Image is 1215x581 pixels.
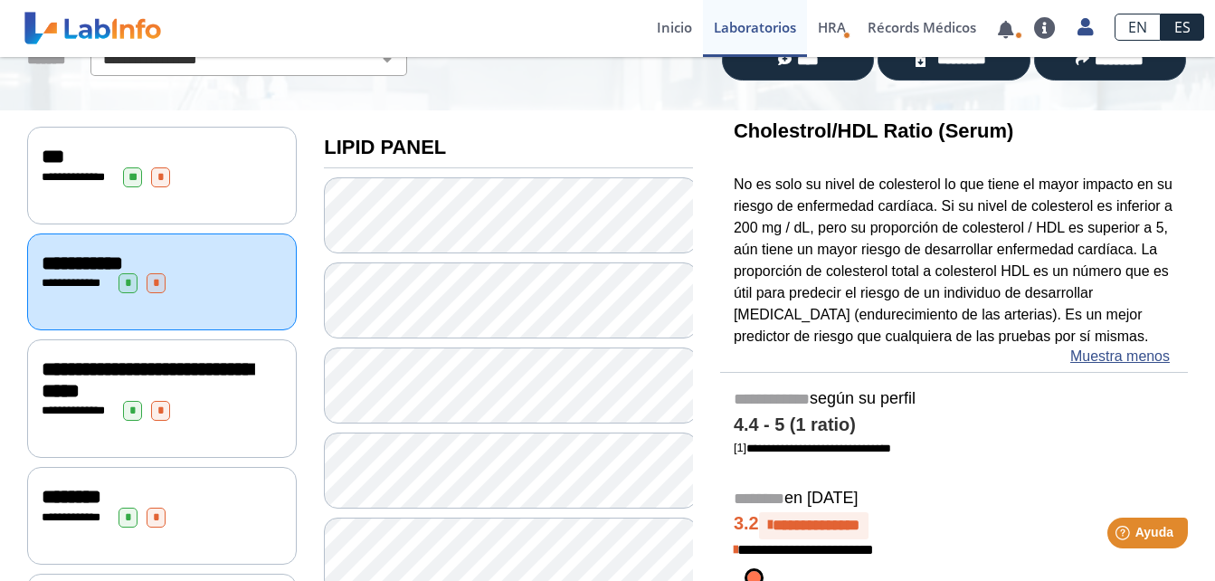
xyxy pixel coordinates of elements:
h4: 3.2 [734,512,1174,539]
h5: según su perfil [734,389,1174,410]
a: [1] [734,441,891,454]
p: No es solo su nivel de colesterol lo que tiene el mayor impacto en su riesgo de enfermedad cardía... [734,174,1174,347]
a: Muestra menos [1070,346,1170,367]
iframe: Help widget launcher [1054,510,1195,561]
span: HRA [818,18,846,36]
a: EN [1115,14,1161,41]
h4: 4.4 - 5 (1 ratio) [734,414,1174,436]
a: ES [1161,14,1204,41]
h5: en [DATE] [734,489,1174,510]
b: Cholestrol/HDL Ratio (Serum) [734,119,1013,142]
b: LIPID PANEL [324,136,446,158]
